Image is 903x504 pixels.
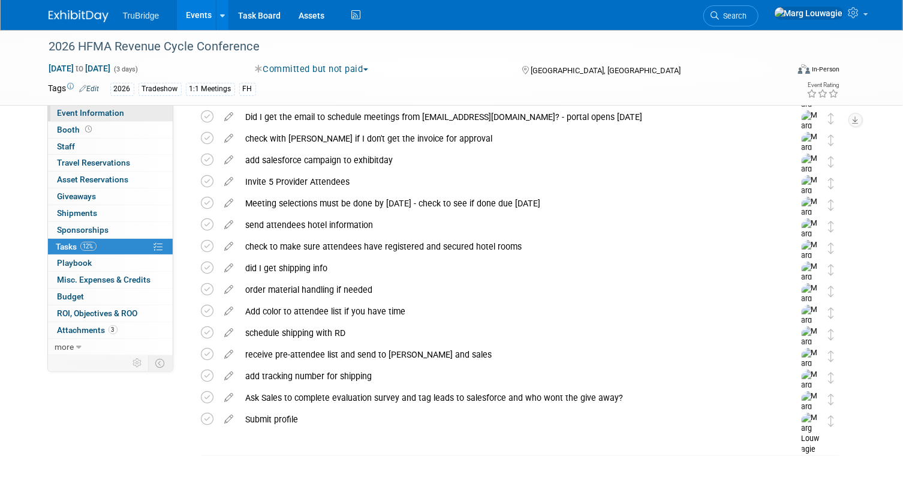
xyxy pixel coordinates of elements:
[829,221,835,232] i: Move task
[49,10,109,22] img: ExhibitDay
[58,142,76,151] span: Staff
[802,132,820,175] img: Marg Louwagie
[829,350,835,362] i: Move task
[240,150,778,170] div: add salesforce campaign to exhibitday
[48,305,173,322] a: ROI, Objectives & ROO
[240,366,778,386] div: add tracking number for shipping
[45,36,773,58] div: 2026 HFMA Revenue Cycle Conference
[531,66,681,75] span: [GEOGRAPHIC_DATA], [GEOGRAPHIC_DATA]
[83,125,95,134] span: Booth not reserved yet
[219,306,240,317] a: edit
[240,344,778,365] div: receive pre-attendee list and send to [PERSON_NAME] and sales
[219,220,240,230] a: edit
[240,301,778,322] div: Add color to attendee list if you have time
[829,156,835,167] i: Move task
[128,355,149,371] td: Personalize Event Tab Strip
[48,289,173,305] a: Budget
[723,62,840,80] div: Event Format
[240,258,778,278] div: did I get shipping info
[219,133,240,144] a: edit
[240,107,778,127] div: Did I get the email to schedule meetings from [EMAIL_ADDRESS][DOMAIN_NAME]? - portal opens [DATE]
[219,284,240,295] a: edit
[219,263,240,274] a: edit
[219,371,240,382] a: edit
[58,208,98,218] span: Shipments
[48,205,173,221] a: Shipments
[798,64,810,74] img: Format-Inperson.png
[186,83,235,95] div: 1:1 Meetings
[802,197,820,239] img: Marg Louwagie
[240,128,778,149] div: check with [PERSON_NAME] if I don't get the invoice for approval
[48,339,173,355] a: more
[240,215,778,235] div: send attendees hotel information
[139,83,182,95] div: Tradeshow
[58,108,125,118] span: Event Information
[58,292,85,301] span: Budget
[240,172,778,192] div: Invite 5 Provider Attendees
[239,83,256,95] div: FH
[774,7,844,20] img: Marg Louwagie
[219,392,240,403] a: edit
[48,172,173,188] a: Asset Reservations
[802,218,820,261] img: Marg Louwagie
[829,329,835,340] i: Move task
[829,134,835,146] i: Move task
[48,139,173,155] a: Staff
[219,155,240,166] a: edit
[58,225,109,235] span: Sponsorships
[829,242,835,254] i: Move task
[58,158,131,167] span: Travel Reservations
[58,191,97,201] span: Giveaways
[829,178,835,189] i: Move task
[55,342,74,352] span: more
[49,82,100,96] td: Tags
[240,409,778,430] div: Submit profile
[802,240,820,283] img: Marg Louwagie
[48,222,173,238] a: Sponsorships
[48,122,173,138] a: Booth
[807,82,839,88] div: Event Rating
[802,391,820,434] img: Marg Louwagie
[802,413,820,455] img: Marg Louwagie
[240,280,778,300] div: order material handling if needed
[48,322,173,338] a: Attachments3
[58,258,92,268] span: Playbook
[802,262,820,304] img: Marg Louwagie
[74,64,86,73] span: to
[829,264,835,275] i: Move task
[240,193,778,214] div: Meeting selections must be done by [DATE] - check to see if done due [DATE]
[110,83,134,95] div: 2026
[80,242,97,251] span: 12%
[829,286,835,297] i: Move task
[829,415,835,427] i: Move task
[802,348,820,391] img: Marg Louwagie
[48,255,173,271] a: Playbook
[48,188,173,205] a: Giveaways
[58,175,129,184] span: Asset Reservations
[812,65,840,74] div: In-Person
[219,198,240,209] a: edit
[240,323,778,343] div: schedule shipping with RD
[113,65,139,73] span: (3 days)
[802,154,820,196] img: Marg Louwagie
[802,326,820,369] img: Marg Louwagie
[829,394,835,405] i: Move task
[48,105,173,121] a: Event Information
[829,113,835,124] i: Move task
[80,85,100,93] a: Edit
[802,305,820,347] img: Marg Louwagie
[219,349,240,360] a: edit
[123,11,159,20] span: TruBridge
[703,5,758,26] a: Search
[49,63,112,74] span: [DATE] [DATE]
[48,272,173,288] a: Misc. Expenses & Credits
[802,110,820,153] img: Marg Louwagie
[240,236,778,257] div: check to make sure attendees have registered and secured hotel rooms
[829,307,835,319] i: Move task
[720,11,747,20] span: Search
[802,175,820,218] img: Marg Louwagie
[148,355,173,371] td: Toggle Event Tabs
[56,242,97,251] span: Tasks
[219,414,240,425] a: edit
[58,308,138,318] span: ROI, Objectives & ROO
